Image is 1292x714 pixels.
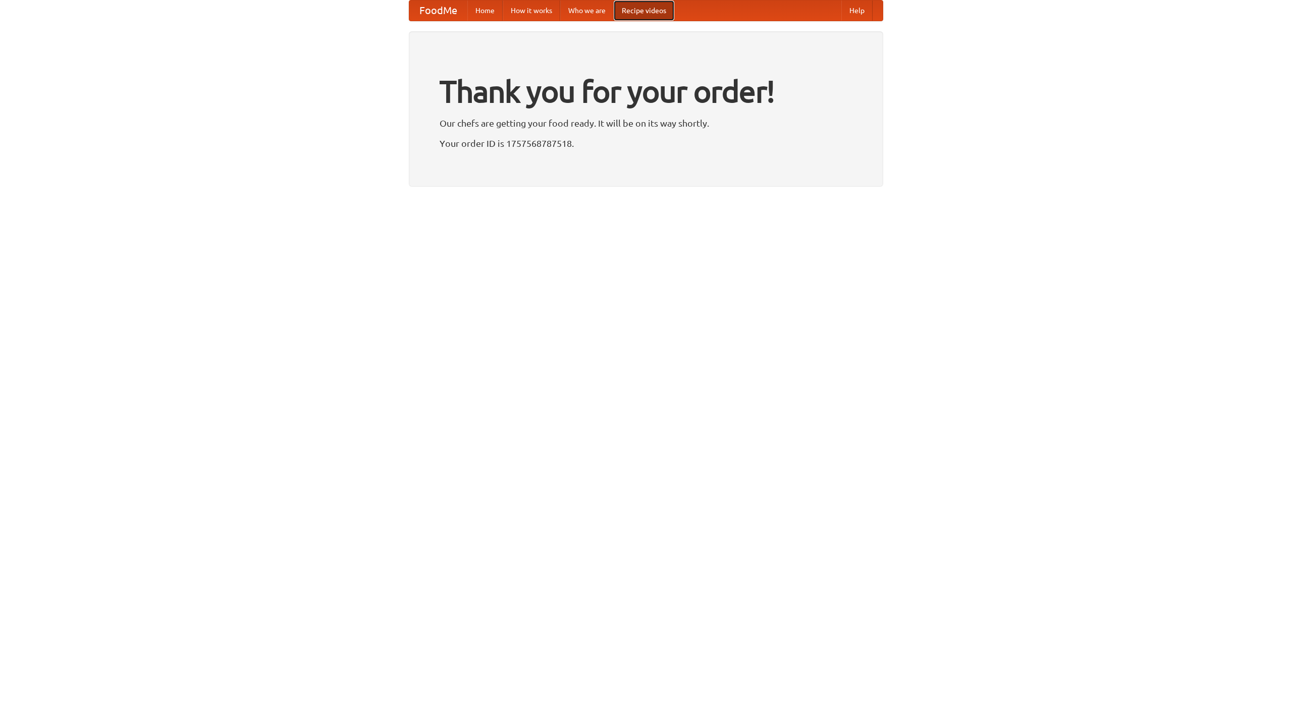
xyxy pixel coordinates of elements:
a: Who we are [560,1,614,21]
a: Help [841,1,873,21]
h1: Thank you for your order! [440,67,852,116]
p: Your order ID is 1757568787518. [440,136,852,151]
p: Our chefs are getting your food ready. It will be on its way shortly. [440,116,852,131]
a: FoodMe [409,1,467,21]
a: Home [467,1,503,21]
a: Recipe videos [614,1,674,21]
a: How it works [503,1,560,21]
